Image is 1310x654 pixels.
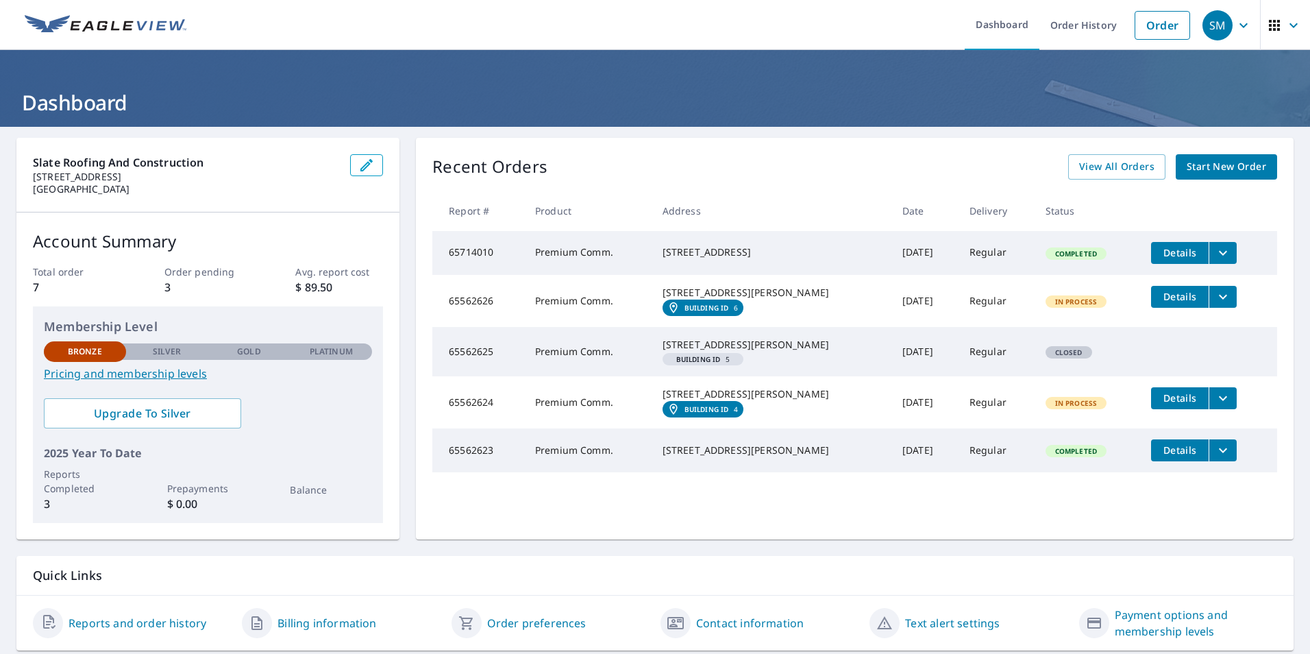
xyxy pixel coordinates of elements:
a: Order [1135,11,1190,40]
div: [STREET_ADDRESS][PERSON_NAME] [663,387,880,401]
td: Premium Comm. [524,428,652,472]
div: [STREET_ADDRESS][PERSON_NAME] [663,444,880,457]
h1: Dashboard [16,88,1294,117]
span: Completed [1047,446,1105,456]
a: View All Orders [1068,154,1165,180]
a: Payment options and membership levels [1115,607,1277,640]
td: [DATE] [891,327,959,376]
a: Billing information [277,615,376,631]
button: filesDropdownBtn-65562623 [1209,439,1237,461]
p: Platinum [310,346,353,358]
img: EV Logo [25,15,186,36]
td: Regular [959,376,1035,428]
p: Prepayments [167,481,249,496]
span: In Process [1047,398,1106,408]
td: Regular [959,327,1035,376]
p: Membership Level [44,317,372,336]
p: Reports Completed [44,467,126,496]
span: Details [1159,391,1200,404]
p: $ 89.50 [295,279,383,295]
button: detailsBtn-65562623 [1151,439,1209,461]
p: [GEOGRAPHIC_DATA] [33,183,339,195]
p: Bronze [68,346,102,358]
td: 65562625 [432,327,524,376]
td: Regular [959,428,1035,472]
td: 65562623 [432,428,524,472]
p: $ 0.00 [167,496,249,512]
a: Reports and order history [69,615,206,631]
button: filesDropdownBtn-65562624 [1209,387,1237,409]
p: Slate Roofing And Construction [33,154,339,171]
em: Building ID [684,304,729,312]
td: [DATE] [891,428,959,472]
p: Order pending [164,265,252,279]
button: filesDropdownBtn-65562626 [1209,286,1237,308]
div: [STREET_ADDRESS][PERSON_NAME] [663,286,880,300]
th: Delivery [959,191,1035,231]
p: Silver [153,346,182,358]
th: Product [524,191,652,231]
button: detailsBtn-65562624 [1151,387,1209,409]
p: Balance [290,483,372,497]
a: Contact information [696,615,804,631]
span: Details [1159,290,1200,303]
th: Date [891,191,959,231]
p: Account Summary [33,229,383,254]
a: Text alert settings [905,615,1000,631]
a: Order preferences [487,615,586,631]
td: 65562626 [432,275,524,327]
p: 2025 Year To Date [44,445,372,461]
span: View All Orders [1079,158,1154,175]
div: [STREET_ADDRESS][PERSON_NAME] [663,338,880,352]
td: Regular [959,231,1035,275]
span: Upgrade To Silver [55,406,230,421]
th: Address [652,191,891,231]
td: Premium Comm. [524,275,652,327]
span: Closed [1047,348,1091,357]
a: Building ID6 [663,300,744,316]
th: Report # [432,191,524,231]
td: [DATE] [891,231,959,275]
em: Building ID [684,405,729,413]
p: 7 [33,279,121,295]
p: Recent Orders [432,154,547,180]
a: Building ID4 [663,401,744,417]
div: [STREET_ADDRESS] [663,245,880,259]
td: [DATE] [891,275,959,327]
button: filesDropdownBtn-65714010 [1209,242,1237,264]
p: Total order [33,265,121,279]
td: Premium Comm. [524,327,652,376]
p: Gold [237,346,260,358]
a: Pricing and membership levels [44,365,372,382]
button: detailsBtn-65714010 [1151,242,1209,264]
button: detailsBtn-65562626 [1151,286,1209,308]
th: Status [1035,191,1141,231]
p: 3 [164,279,252,295]
p: Avg. report cost [295,265,383,279]
td: Premium Comm. [524,231,652,275]
p: Quick Links [33,567,1277,584]
span: Start New Order [1187,158,1266,175]
a: Upgrade To Silver [44,398,241,428]
span: In Process [1047,297,1106,306]
span: Details [1159,444,1200,457]
td: Regular [959,275,1035,327]
p: 3 [44,496,126,512]
td: [DATE] [891,376,959,428]
span: 5 [668,356,739,363]
p: [STREET_ADDRESS] [33,171,339,183]
td: 65562624 [432,376,524,428]
span: Details [1159,246,1200,259]
a: Start New Order [1176,154,1277,180]
div: SM [1202,10,1233,40]
em: Building ID [676,356,721,363]
span: Completed [1047,249,1105,258]
td: Premium Comm. [524,376,652,428]
td: 65714010 [432,231,524,275]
